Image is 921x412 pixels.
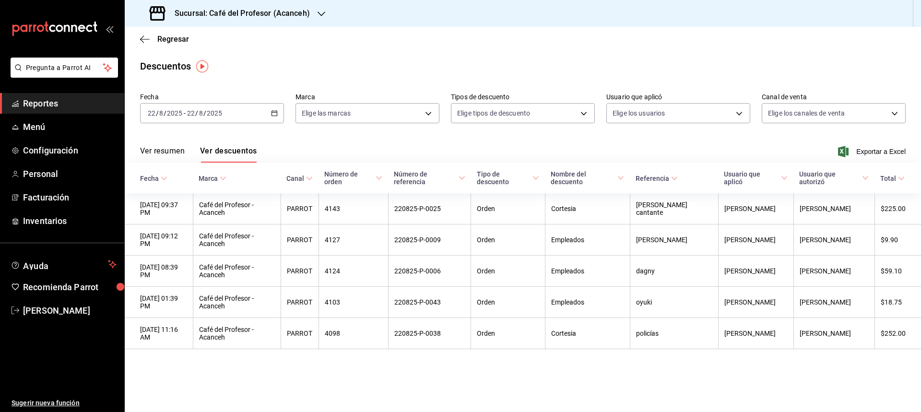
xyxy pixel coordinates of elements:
label: Usuario que aplicó [606,94,750,100]
th: Café del Profesor - Acanceh [193,224,281,256]
button: Exportar a Excel [840,146,906,157]
th: [PERSON_NAME] [718,193,793,224]
th: [DATE] 08:39 PM [125,256,193,287]
img: Tooltip marker [196,60,208,72]
input: ---- [166,109,183,117]
label: Tipos de descuento [451,94,595,100]
th: PARROT [281,224,319,256]
th: [DATE] 11:16 AM [125,318,193,349]
label: Canal de venta [762,94,906,100]
th: Cortesia [545,318,630,349]
th: 4103 [319,287,388,318]
span: Inventarios [23,214,117,227]
th: Orden [471,193,545,224]
th: 4127 [319,224,388,256]
th: [PERSON_NAME] [718,224,793,256]
span: Referencia [636,175,678,182]
th: $9.90 [874,224,921,256]
th: [PERSON_NAME] [793,224,874,256]
span: Regresar [157,35,189,44]
th: Orden [471,224,545,256]
th: [DATE] 09:37 PM [125,193,193,224]
span: Recomienda Parrot [23,281,117,294]
th: 4143 [319,193,388,224]
span: / [195,109,198,117]
button: Pregunta a Parrot AI [11,58,118,78]
input: -- [199,109,203,117]
th: 220825-P-0038 [388,318,471,349]
th: 220825-P-0043 [388,287,471,318]
th: [PERSON_NAME] [793,256,874,287]
th: [PERSON_NAME] [718,287,793,318]
label: Marca [295,94,439,100]
span: Elige las marcas [302,108,351,118]
span: / [203,109,206,117]
th: [DATE] 09:12 PM [125,224,193,256]
div: Descuentos [140,59,191,73]
span: Reportes [23,97,117,110]
input: ---- [206,109,223,117]
th: PARROT [281,256,319,287]
th: Orden [471,287,545,318]
th: [PERSON_NAME] [793,318,874,349]
span: Elige tipos de descuento [457,108,530,118]
span: Fecha [140,175,167,182]
th: [PERSON_NAME] [793,193,874,224]
label: Fecha [140,94,284,100]
th: Empleados [545,287,630,318]
th: PARROT [281,193,319,224]
th: 4124 [319,256,388,287]
button: open_drawer_menu [106,25,113,33]
th: Café del Profesor - Acanceh [193,256,281,287]
th: PARROT [281,287,319,318]
span: Total [880,175,905,182]
span: Nombre del descuento [551,170,624,186]
th: Café del Profesor - Acanceh [193,287,281,318]
span: Elige los usuarios [613,108,665,118]
span: Tipo de descuento [477,170,539,186]
th: [PERSON_NAME] [718,318,793,349]
span: Marca [199,175,226,182]
th: [PERSON_NAME] [718,256,793,287]
th: [PERSON_NAME] [630,224,718,256]
span: Pregunta a Parrot AI [26,63,103,73]
span: [PERSON_NAME] [23,304,117,317]
th: 220825-P-0025 [388,193,471,224]
th: Empleados [545,256,630,287]
th: oyuki [630,287,718,318]
th: Café del Profesor - Acanceh [193,318,281,349]
span: Número de referencia [394,170,465,186]
a: Pregunta a Parrot AI [7,70,118,80]
span: Canal [286,175,313,182]
span: Sugerir nueva función [12,398,117,408]
span: Usuario que autorizó [799,170,869,186]
input: -- [187,109,195,117]
th: Empleados [545,224,630,256]
span: Ayuda [23,259,104,270]
span: Personal [23,167,117,180]
input: -- [159,109,164,117]
div: navigation tabs [140,146,257,163]
button: Ver descuentos [200,146,257,163]
span: / [156,109,159,117]
span: Número de orden [324,170,382,186]
span: Menú [23,120,117,133]
th: [PERSON_NAME] cantante [630,193,718,224]
th: Orden [471,318,545,349]
th: [DATE] 01:39 PM [125,287,193,318]
h3: Sucursal: Café del Profesor (Acanceh) [167,8,310,19]
th: PARROT [281,318,319,349]
th: [PERSON_NAME] [793,287,874,318]
span: Usuario que aplicó [724,170,788,186]
th: $252.00 [874,318,921,349]
span: Configuración [23,144,117,157]
button: Ver resumen [140,146,185,163]
th: Cortesia [545,193,630,224]
input: -- [147,109,156,117]
span: - [184,109,186,117]
span: Facturación [23,191,117,204]
th: $225.00 [874,193,921,224]
th: $18.75 [874,287,921,318]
